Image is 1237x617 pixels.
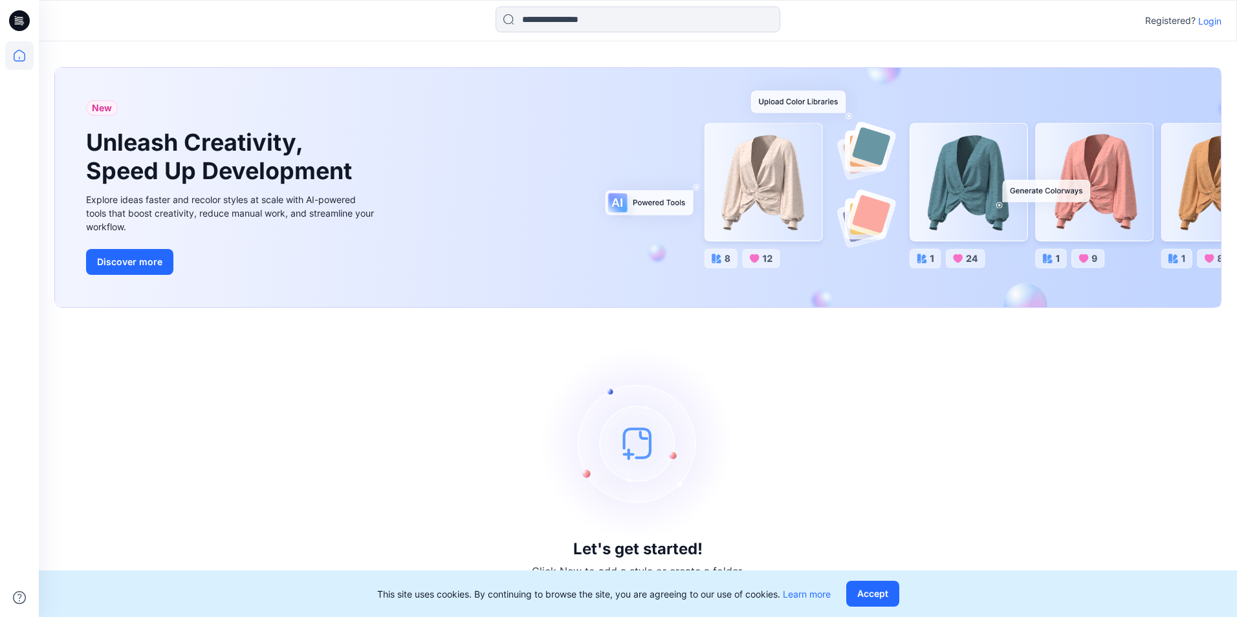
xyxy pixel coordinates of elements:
p: Login [1198,14,1221,28]
span: New [92,100,112,116]
p: Registered? [1145,13,1196,28]
img: empty-state-image.svg [541,346,735,540]
h3: Let's get started! [573,540,703,558]
button: Accept [846,581,899,607]
a: Discover more [86,249,377,275]
p: Click New to add a style or create a folder. [532,563,744,579]
p: This site uses cookies. By continuing to browse the site, you are agreeing to our use of cookies. [377,587,831,601]
button: Discover more [86,249,173,275]
div: Explore ideas faster and recolor styles at scale with AI-powered tools that boost creativity, red... [86,193,377,233]
h1: Unleash Creativity, Speed Up Development [86,129,358,184]
a: Learn more [783,589,831,600]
